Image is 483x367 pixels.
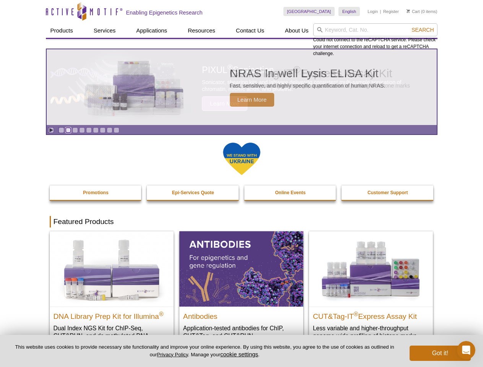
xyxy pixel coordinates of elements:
[50,231,174,355] a: DNA Library Prep Kit for Illumina DNA Library Prep Kit for Illumina® Dual Index NGS Kit for ChIP-...
[244,185,337,200] a: Online Events
[409,26,436,33] button: Search
[313,324,429,340] p: Less variable and higher-throughput genome-wide profiling of histone marks​.
[100,127,106,133] a: Go to slide 7
[313,23,437,57] div: Could not connect to the reCAPTCHA service. Please check your internet connection and reload to g...
[275,190,306,195] strong: Online Events
[309,231,433,306] img: CUT&Tag-IT® Express Assay Kit
[230,93,275,107] span: Learn More
[54,309,170,320] h2: DNA Library Prep Kit for Illumina
[54,324,170,348] p: Dual Index NGS Kit for ChIP-Seq, CUT&RUN, and ds methylated DNA assays.
[79,127,85,133] a: Go to slide 4
[309,231,433,347] a: CUT&Tag-IT® Express Assay Kit CUT&Tag-IT®Express Assay Kit Less variable and higher-throughput ge...
[86,127,92,133] a: Go to slide 5
[368,190,408,195] strong: Customer Support
[230,82,385,89] p: Fast, sensitive, and highly specific quantification of human NRAS.
[89,23,120,38] a: Services
[368,9,378,14] a: Login
[230,68,385,79] h2: NRAS In-well Lysis ELISA Kit
[77,61,192,114] img: NRAS In-well Lysis ELISA Kit
[50,185,142,200] a: Promotions
[283,7,335,16] a: [GEOGRAPHIC_DATA]
[48,127,54,133] a: Toggle autoplay
[313,309,429,320] h2: CUT&Tag-IT Express Assay Kit
[380,7,381,16] li: |
[46,23,78,38] a: Products
[72,127,78,133] a: Go to slide 3
[183,309,299,320] h2: Antibodies
[50,216,434,227] h2: Featured Products
[179,231,303,347] a: All Antibodies Antibodies Application-tested antibodies for ChIP, CUT&Tag, and CUT&RUN.
[157,352,188,357] a: Privacy Policy
[383,9,399,14] a: Register
[220,351,258,357] button: cookie settings
[354,310,358,317] sup: ®
[147,185,239,200] a: Epi-Services Quote
[47,49,437,125] a: NRAS In-well Lysis ELISA Kit NRAS In-well Lysis ELISA Kit Fast, sensitive, and highly specific qu...
[313,23,437,36] input: Keyword, Cat. No.
[114,127,119,133] a: Go to slide 9
[107,127,112,133] a: Go to slide 8
[457,341,475,359] iframe: Intercom live chat
[172,190,214,195] strong: Epi-Services Quote
[411,27,434,33] span: Search
[93,127,99,133] a: Go to slide 6
[83,190,109,195] strong: Promotions
[407,9,420,14] a: Cart
[159,310,164,317] sup: ®
[179,231,303,306] img: All Antibodies
[12,344,397,358] p: This website uses cookies to provide necessary site functionality and improve your online experie...
[183,23,220,38] a: Resources
[231,23,269,38] a: Contact Us
[126,9,203,16] h2: Enabling Epigenetics Research
[50,231,174,306] img: DNA Library Prep Kit for Illumina
[223,142,261,176] img: We Stand With Ukraine
[410,346,471,361] button: Got it!
[59,127,64,133] a: Go to slide 1
[338,7,360,16] a: English
[183,324,299,340] p: Application-tested antibodies for ChIP, CUT&Tag, and CUT&RUN.
[342,185,434,200] a: Customer Support
[407,7,437,16] li: (0 items)
[280,23,313,38] a: About Us
[132,23,172,38] a: Applications
[65,127,71,133] a: Go to slide 2
[407,9,410,13] img: Your Cart
[47,49,437,125] article: NRAS In-well Lysis ELISA Kit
